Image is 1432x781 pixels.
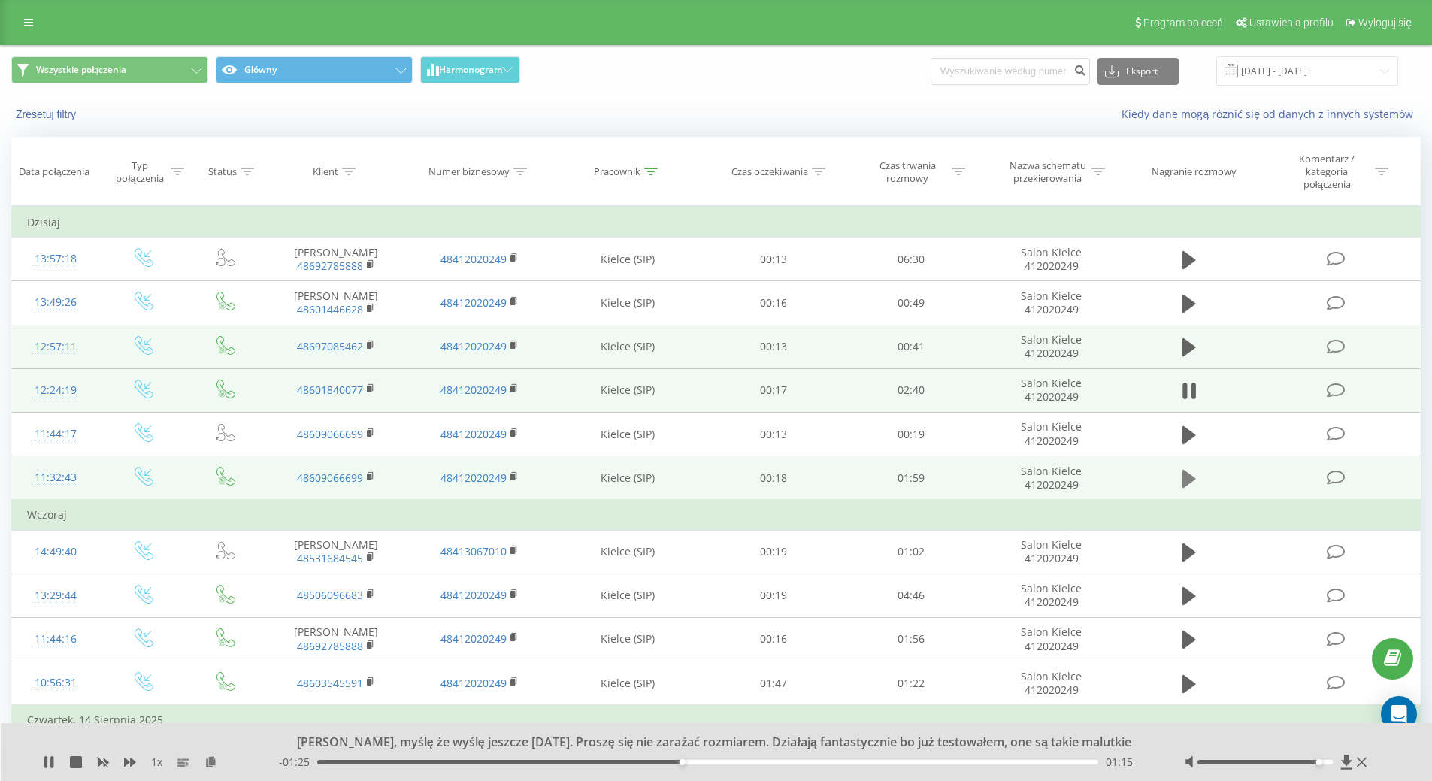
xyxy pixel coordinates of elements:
button: Harmonogram [420,56,520,83]
a: 48413067010 [440,544,507,559]
div: Pracownik [594,165,640,178]
div: Czas oczekiwania [731,165,808,178]
span: - 01:25 [279,755,317,770]
td: [PERSON_NAME] [265,617,407,661]
div: Status [208,165,237,178]
td: Salon Kielce 412020249 [979,238,1122,281]
div: Komentarz / kategoria połączenia [1283,153,1371,191]
div: 12:57:11 [27,332,85,362]
td: Salon Kielce 412020249 [979,530,1122,574]
a: 48412020249 [440,631,507,646]
div: 13:57:18 [27,244,85,274]
div: 10:56:31 [27,668,85,698]
td: Dzisiaj [12,207,1421,238]
td: Kielce (SIP) [551,617,705,661]
td: 00:13 [705,413,843,456]
a: 48603545591 [297,676,363,690]
td: Kielce (SIP) [551,281,705,325]
a: Kiedy dane mogą różnić się od danych z innych systemów [1122,107,1421,121]
td: [PERSON_NAME] [265,281,407,325]
span: 01:15 [1106,755,1133,770]
td: 00:41 [843,325,980,368]
div: 13:49:26 [27,288,85,317]
td: Kielce (SIP) [551,238,705,281]
span: Harmonogram [439,65,502,75]
td: 00:18 [705,456,843,501]
td: Kielce (SIP) [551,661,705,706]
td: Kielce (SIP) [551,325,705,368]
td: Kielce (SIP) [551,413,705,456]
td: 00:13 [705,325,843,368]
td: Czwartek, 14 Sierpnia 2025 [12,705,1421,735]
div: Accessibility label [679,759,685,765]
a: 48697085462 [297,339,363,353]
a: 48412020249 [440,588,507,602]
div: 11:32:43 [27,463,85,492]
td: 01:56 [843,617,980,661]
td: 00:13 [705,238,843,281]
td: 00:49 [843,281,980,325]
td: Salon Kielce 412020249 [979,281,1122,325]
button: Główny [216,56,413,83]
td: Salon Kielce 412020249 [979,617,1122,661]
a: 48412020249 [440,383,507,397]
td: Kielce (SIP) [551,574,705,617]
button: Zresetuj filtry [11,107,83,121]
a: 48412020249 [440,295,507,310]
span: Program poleceń [1143,17,1223,29]
input: Wyszukiwanie według numeru [931,58,1090,85]
div: 11:44:17 [27,419,85,449]
div: [PERSON_NAME], myślę że wyślę jeszcze [DATE]. Proszę się nie zarażać rozmiarem. Działają fantasty... [176,734,1238,751]
a: 48531684545 [297,551,363,565]
td: 01:47 [705,661,843,706]
td: 00:19 [705,530,843,574]
div: Open Intercom Messenger [1381,696,1417,732]
div: 12:24:19 [27,376,85,405]
td: Kielce (SIP) [551,368,705,412]
div: 14:49:40 [27,537,85,567]
a: 48412020249 [440,252,507,266]
td: Salon Kielce 412020249 [979,574,1122,617]
div: Klient [313,165,338,178]
span: 1 x [151,755,162,770]
div: Data połączenia [19,165,89,178]
td: Salon Kielce 412020249 [979,413,1122,456]
td: 00:17 [705,368,843,412]
a: 48609066699 [297,427,363,441]
div: Nagranie rozmowy [1152,165,1237,178]
td: 01:02 [843,530,980,574]
a: 48601446628 [297,302,363,316]
div: Numer biznesowy [428,165,510,178]
a: 48692785888 [297,639,363,653]
div: Nazwa schematu przekierowania [1007,159,1088,185]
a: 48412020249 [440,427,507,441]
td: 02:40 [843,368,980,412]
div: 11:44:16 [27,625,85,654]
td: Salon Kielce 412020249 [979,325,1122,368]
td: 06:30 [843,238,980,281]
td: 01:59 [843,456,980,501]
td: [PERSON_NAME] [265,530,407,574]
div: Czas trwania rozmowy [867,159,948,185]
button: Eksport [1097,58,1179,85]
td: 00:16 [705,617,843,661]
td: [PERSON_NAME] [265,238,407,281]
span: Ustawienia profilu [1249,17,1334,29]
td: Wczoraj [12,500,1421,530]
div: Typ połączenia [113,159,166,185]
td: Kielce (SIP) [551,530,705,574]
td: 00:19 [843,413,980,456]
td: Salon Kielce 412020249 [979,368,1122,412]
td: Salon Kielce 412020249 [979,456,1122,501]
button: Wszystkie połączenia [11,56,208,83]
a: 48609066699 [297,471,363,485]
td: 00:16 [705,281,843,325]
td: 04:46 [843,574,980,617]
a: 48412020249 [440,676,507,690]
td: Kielce (SIP) [551,456,705,501]
td: 00:19 [705,574,843,617]
div: 13:29:44 [27,581,85,610]
span: Wszystkie połączenia [36,64,126,76]
div: Accessibility label [1316,759,1322,765]
td: Salon Kielce 412020249 [979,661,1122,706]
